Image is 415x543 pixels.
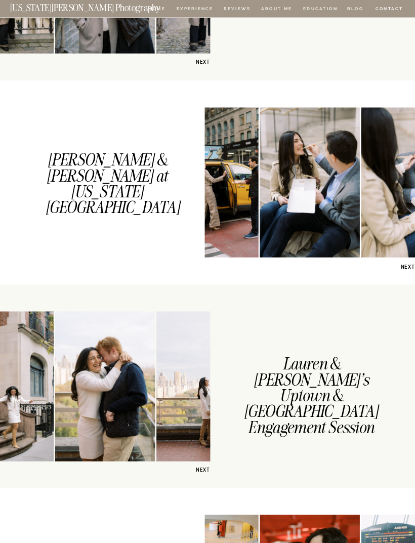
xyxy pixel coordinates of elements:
a: ABOUT ME [261,7,293,13]
a: BLOG [347,7,364,13]
a: EDUCATION [302,7,339,13]
a: [US_STATE][PERSON_NAME] Photography [10,4,184,10]
a: HOME [147,7,167,13]
a: Experience [177,7,213,13]
p: NEXT [175,468,210,474]
p: NEXT [175,60,210,66]
a: REVIEWS [224,7,250,13]
h1: Lauren & [PERSON_NAME]'s Uptown & [GEOGRAPHIC_DATA] Engagement Session [242,357,380,403]
p: NEXT [380,264,415,271]
h1: [PERSON_NAME] & [PERSON_NAME] at [US_STATE][GEOGRAPHIC_DATA] [46,153,169,199]
a: CONTACT [375,5,404,13]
